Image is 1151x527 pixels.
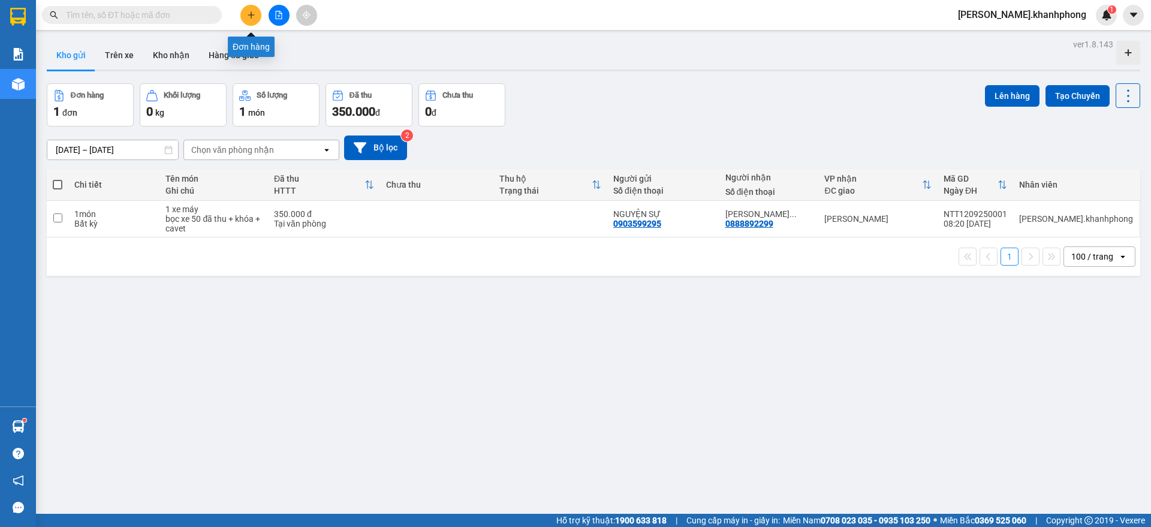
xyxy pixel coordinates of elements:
button: Đơn hàng1đơn [47,83,134,127]
img: warehouse-icon [12,420,25,433]
div: Số điện thoại [725,187,813,197]
th: Toggle SortBy [493,169,607,201]
div: NTT1209250001 [944,209,1007,219]
div: Trạng thái [499,186,592,195]
span: 1 [1110,5,1114,14]
button: Kho gửi [47,41,95,70]
img: logo-vxr [10,8,26,26]
strong: 0369 525 060 [975,516,1026,525]
button: plus [240,5,261,26]
span: Hỗ trợ kỹ thuật: [556,514,667,527]
button: Tạo Chuyến [1045,85,1110,107]
div: HTTT [274,186,364,195]
div: 1 xe máy [165,204,262,214]
span: kg [155,108,164,118]
div: Chưa thu [442,91,473,100]
button: 1 [1001,248,1019,266]
div: 350.000 đ [274,209,374,219]
span: | [676,514,677,527]
div: [PERSON_NAME] [824,214,931,224]
div: 0903599295 [613,219,661,228]
div: 1 món [74,209,153,219]
svg: open [322,145,332,155]
button: caret-down [1123,5,1144,26]
div: ver 1.8.143 [1073,38,1113,51]
div: Mã GD [944,174,998,183]
div: NGUYỆN SỰ [613,209,713,219]
button: Đã thu350.000đ [326,83,412,127]
strong: 1900 633 818 [615,516,667,525]
svg: open [1118,252,1128,261]
div: Tạo kho hàng mới [1116,41,1140,65]
button: Chưa thu0đ [418,83,505,127]
div: 100 / trang [1071,251,1113,263]
span: 350.000 [332,104,375,119]
button: Kho nhận [143,41,199,70]
div: 0888892299 [725,219,773,228]
div: Ghi chú [165,186,262,195]
span: 0 [146,104,153,119]
div: Ngày ĐH [944,186,998,195]
img: solution-icon [12,48,25,61]
span: ... [790,209,797,219]
button: Số lượng1món [233,83,320,127]
button: Hàng đã giao [199,41,269,70]
span: notification [13,475,24,486]
input: Select a date range. [47,140,178,159]
div: ĐC giao [824,186,921,195]
span: file-add [275,11,283,19]
img: icon-new-feature [1101,10,1112,20]
div: NGUYỄN PHẠM BÁ THÀNH [725,209,813,219]
div: Khối lượng [164,91,200,100]
span: message [13,502,24,513]
span: món [248,108,265,118]
img: warehouse-icon [12,78,25,91]
div: Tên món [165,174,262,183]
th: Toggle SortBy [268,169,380,201]
span: copyright [1084,516,1093,525]
button: Trên xe [95,41,143,70]
div: Chưa thu [386,180,488,189]
th: Toggle SortBy [818,169,937,201]
div: 08:20 [DATE] [944,219,1007,228]
button: Khối lượng0kg [140,83,227,127]
span: Cung cấp máy in - giấy in: [686,514,780,527]
div: Tại văn phòng [274,219,374,228]
span: caret-down [1128,10,1139,20]
div: Đơn hàng [228,37,275,57]
div: Chọn văn phòng nhận [191,144,274,156]
div: Người nhận [725,173,813,182]
button: aim [296,5,317,26]
span: đơn [62,108,77,118]
button: file-add [269,5,290,26]
span: aim [302,11,311,19]
span: plus [247,11,255,19]
div: Chi tiết [74,180,153,189]
span: | [1035,514,1037,527]
sup: 2 [401,130,413,141]
div: Số lượng [257,91,287,100]
div: Đã thu [349,91,372,100]
button: Bộ lọc [344,135,407,160]
div: Thu hộ [499,174,592,183]
div: bọc xe 50 đã thu + khóa + cavet [165,214,262,233]
span: question-circle [13,448,24,459]
sup: 1 [23,418,26,422]
span: đ [432,108,436,118]
strong: 0708 023 035 - 0935 103 250 [821,516,930,525]
div: Nhân viên [1019,180,1133,189]
div: Đã thu [274,174,364,183]
span: 0 [425,104,432,119]
div: Đơn hàng [71,91,104,100]
span: đ [375,108,380,118]
span: [PERSON_NAME].khanhphong [948,7,1096,22]
div: Bất kỳ [74,219,153,228]
span: Miền Bắc [940,514,1026,527]
span: 1 [239,104,246,119]
span: 1 [53,104,60,119]
input: Tìm tên, số ĐT hoặc mã đơn [66,8,207,22]
div: Số điện thoại [613,186,713,195]
button: Lên hàng [985,85,1039,107]
sup: 1 [1108,5,1116,14]
div: VP nhận [824,174,921,183]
